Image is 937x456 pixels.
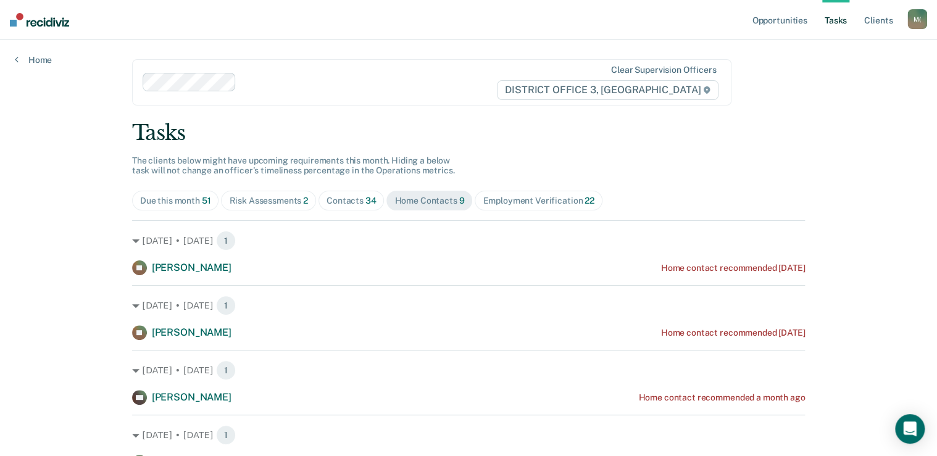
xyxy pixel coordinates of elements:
[140,196,211,206] div: Due this month
[459,196,464,205] span: 9
[661,328,806,338] div: Home contact recommended [DATE]
[132,296,806,315] div: [DATE] • [DATE] 1
[15,54,52,65] a: Home
[303,196,308,205] span: 2
[585,196,594,205] span: 22
[132,231,806,251] div: [DATE] • [DATE] 1
[483,196,594,206] div: Employment Verification
[152,326,231,338] span: [PERSON_NAME]
[497,80,718,100] span: DISTRICT OFFICE 3, [GEOGRAPHIC_DATA]
[216,360,236,380] span: 1
[152,391,231,403] span: [PERSON_NAME]
[132,360,806,380] div: [DATE] • [DATE] 1
[202,196,211,205] span: 51
[661,263,806,273] div: Home contact recommended [DATE]
[365,196,377,205] span: 34
[132,120,806,146] div: Tasks
[229,196,308,206] div: Risk Assessments
[132,425,806,445] div: [DATE] • [DATE] 1
[907,9,927,29] div: M (
[327,196,377,206] div: Contacts
[895,414,925,444] div: Open Intercom Messenger
[611,65,716,75] div: Clear supervision officers
[216,231,236,251] span: 1
[638,392,805,403] div: Home contact recommended a month ago
[216,296,236,315] span: 1
[907,9,927,29] button: M(
[216,425,236,445] span: 1
[10,13,69,27] img: Recidiviz
[132,155,455,176] span: The clients below might have upcoming requirements this month. Hiding a below task will not chang...
[394,196,464,206] div: Home Contacts
[152,262,231,273] span: [PERSON_NAME]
